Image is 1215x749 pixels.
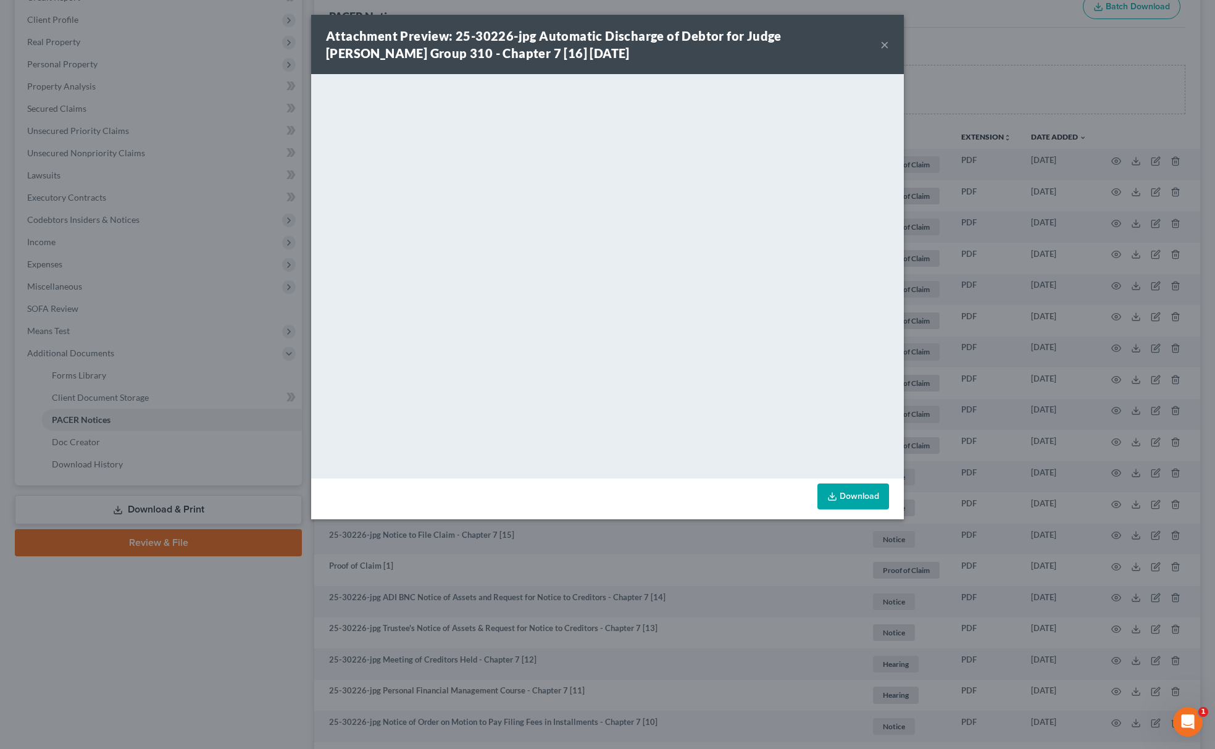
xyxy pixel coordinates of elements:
strong: Attachment Preview: 25-30226-jpg Automatic Discharge of Debtor for Judge [PERSON_NAME] Group 310 ... [326,28,782,61]
button: × [880,37,889,52]
a: Download [817,483,889,509]
iframe: Intercom live chat [1173,707,1203,737]
span: 1 [1198,707,1208,717]
iframe: <object ng-attr-data='[URL][DOMAIN_NAME]' type='application/pdf' width='100%' height='650px'></ob... [311,74,904,475]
